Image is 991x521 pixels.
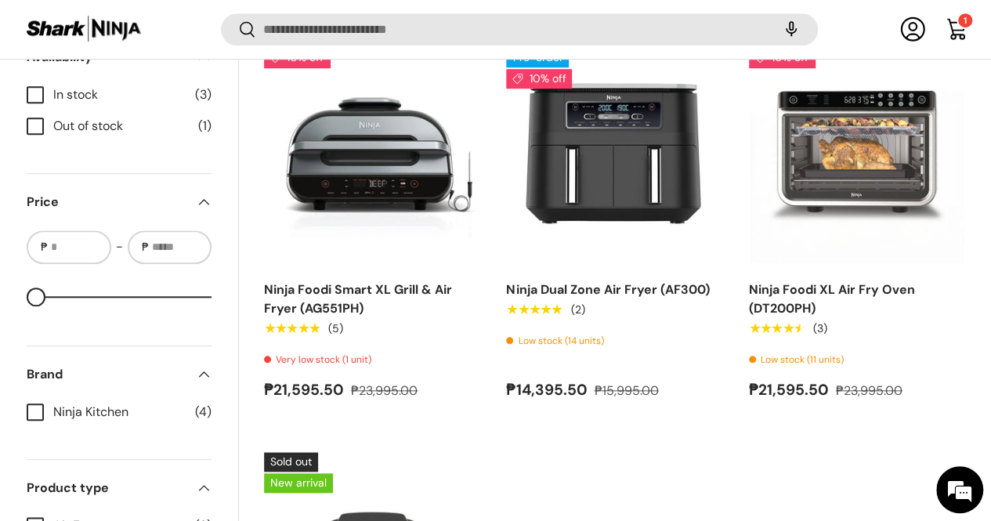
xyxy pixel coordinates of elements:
span: 1 [964,16,967,27]
summary: Price [27,174,212,230]
a: Ninja Foodi Smart XL Grill & Air Fryer (AG551PH) [264,48,481,265]
span: Out of stock [53,117,189,136]
span: (4) [195,403,212,422]
span: 10% off [506,69,572,89]
a: Ninja Foodi Smart XL Grill & Air Fryer (AG551PH) [264,281,452,317]
span: ₱ [39,239,49,255]
a: Ninja Foodi XL Air Fry Oven (DT200PH) [749,281,915,317]
span: New arrival [264,473,333,493]
span: Sold out [264,452,318,472]
img: ninja-foodi-smart-xl-grill-and-air-fryer-full-view-shark-ninja-philippines [264,48,481,265]
span: Brand [27,365,186,384]
a: Ninja Dual Zone Air Fryer (AF300) [506,281,709,298]
summary: Brand [27,346,212,403]
img: ninja-foodi-xl-air-fry-oven-with-sample-food-content-full-view-sharkninja-philippines [749,48,966,265]
span: Product type [27,479,186,497]
span: - [116,237,123,256]
span: (1) [198,117,212,136]
span: Ninja Kitchen [53,403,186,422]
span: Price [27,193,186,212]
span: ₱ [140,239,150,255]
a: Ninja Dual Zone Air Fryer (AF300) [506,48,723,265]
a: Ninja Foodi XL Air Fry Oven (DT200PH) [749,48,966,265]
span: In stock [53,85,186,104]
img: Shark Ninja Philippines [25,14,143,45]
summary: Product type [27,460,212,516]
speech-search-button: Search by voice [766,13,816,47]
span: (3) [195,85,212,104]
